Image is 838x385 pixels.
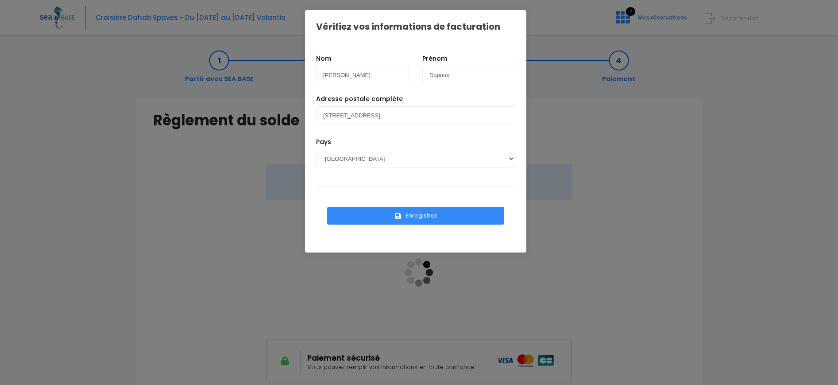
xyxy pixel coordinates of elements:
[327,207,504,225] button: Enregistrer
[316,21,500,32] h1: Vérifiez vos informations de facturation
[316,54,331,63] label: Nom
[316,94,403,104] label: Adresse postale complète
[316,137,331,147] label: Pays
[422,54,447,63] label: Prénom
